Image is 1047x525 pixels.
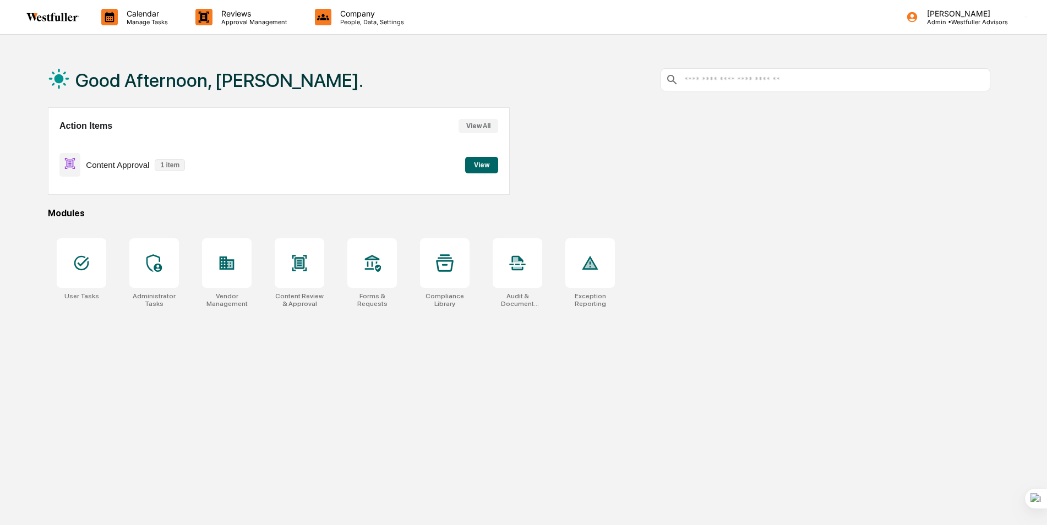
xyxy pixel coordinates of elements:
p: Admin • Westfuller Advisors [918,18,1008,26]
p: Reviews [212,9,293,18]
p: Approval Management [212,18,293,26]
div: Modules [48,208,990,218]
p: Calendar [118,9,173,18]
div: Forms & Requests [347,292,397,308]
p: People, Data, Settings [331,18,410,26]
div: Compliance Library [420,292,470,308]
button: View [465,157,498,173]
p: Company [331,9,410,18]
img: logo [26,13,79,21]
h2: Action Items [59,121,112,131]
div: Vendor Management [202,292,252,308]
div: User Tasks [64,292,99,300]
div: Exception Reporting [565,292,615,308]
p: Content Approval [86,160,149,169]
p: 1 item [155,159,185,171]
p: Manage Tasks [118,18,173,26]
div: Audit & Document Logs [493,292,542,308]
div: Content Review & Approval [275,292,324,308]
h1: Good Afternoon, [PERSON_NAME]. [75,69,363,91]
div: Administrator Tasks [129,292,179,308]
a: View [465,159,498,169]
p: [PERSON_NAME] [918,9,1008,18]
button: View All [459,119,498,133]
